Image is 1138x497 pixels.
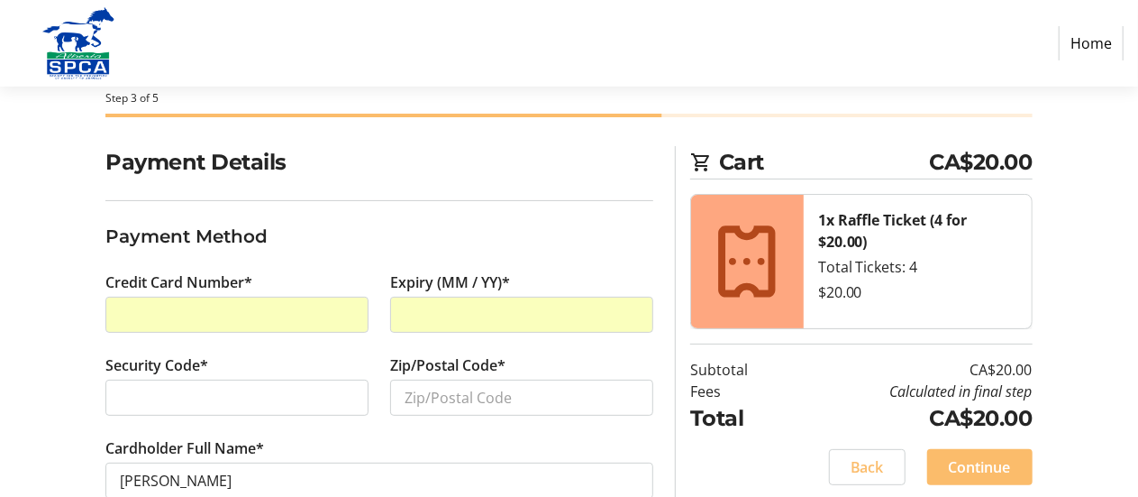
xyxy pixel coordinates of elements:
[851,456,884,478] span: Back
[120,304,354,326] iframe: Secure card number input frame
[818,210,968,252] strong: 1x Raffle Ticket (4 for $20.00)
[818,281,1017,303] div: $20.00
[105,437,264,459] label: Cardholder Full Name*
[14,7,142,79] img: Alberta SPCA's Logo
[788,359,1032,381] td: CA$20.00
[927,449,1033,485] button: Continue
[818,256,1017,278] div: Total Tickets: 4
[788,402,1032,435] td: CA$20.00
[120,387,354,409] iframe: Secure CVC input frame
[690,402,789,435] td: Total
[930,146,1033,179] span: CA$20.00
[105,90,1033,106] div: Step 3 of 5
[405,304,639,326] iframe: Secure expiration date input frame
[788,381,1032,402] td: Calculated in final step
[390,272,510,293] label: Expiry (MM / YY)*
[1059,26,1124,60] a: Home
[105,272,252,293] label: Credit Card Number*
[390,354,505,376] label: Zip/Postal Code*
[105,354,208,376] label: Security Code*
[105,146,653,179] h2: Payment Details
[690,381,789,402] td: Fees
[719,146,930,179] span: Cart
[949,456,1011,478] span: Continue
[690,359,789,381] td: Subtotal
[829,449,906,485] button: Back
[390,380,653,416] input: Zip/Postal Code
[105,223,653,250] h3: Payment Method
